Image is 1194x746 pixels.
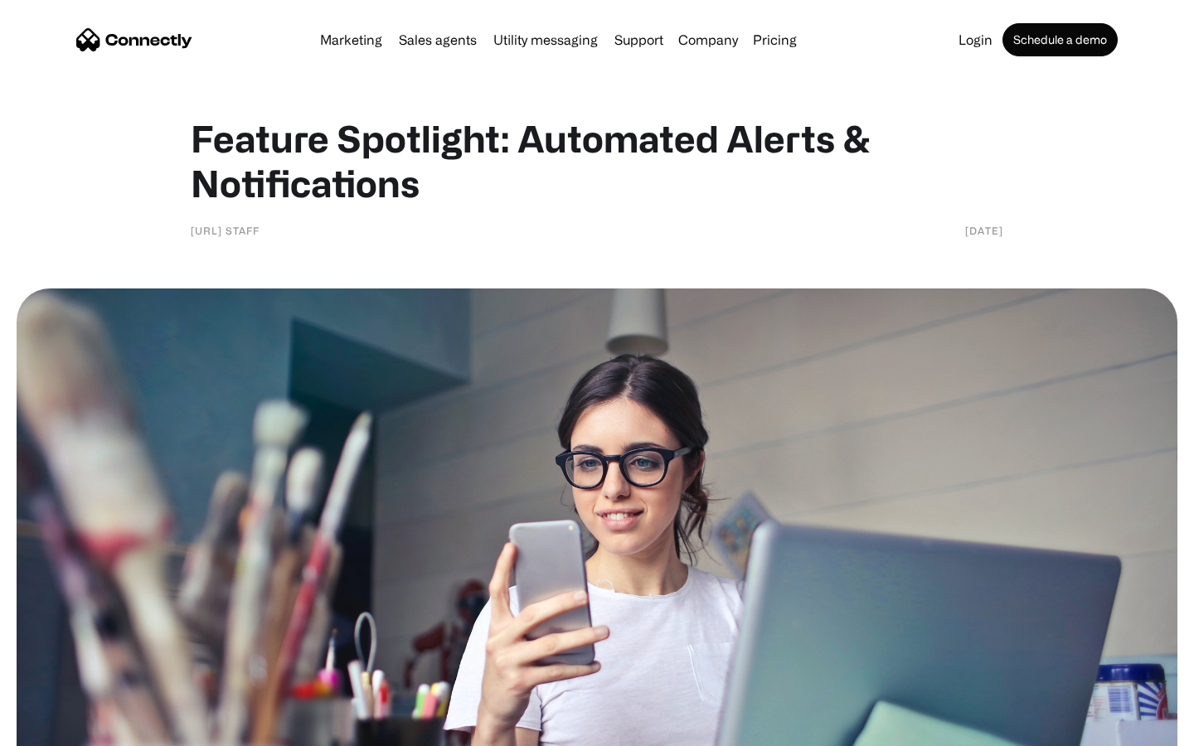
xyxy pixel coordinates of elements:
a: Pricing [746,33,803,46]
aside: Language selected: English [17,717,99,740]
a: Support [608,33,670,46]
h1: Feature Spotlight: Automated Alerts & Notifications [191,116,1003,206]
div: [DATE] [965,222,1003,239]
a: Marketing [313,33,389,46]
div: Company [678,28,738,51]
div: [URL] staff [191,222,260,239]
a: Utility messaging [487,33,604,46]
a: Sales agents [392,33,483,46]
ul: Language list [33,717,99,740]
a: Login [952,33,999,46]
a: Schedule a demo [1002,23,1118,56]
